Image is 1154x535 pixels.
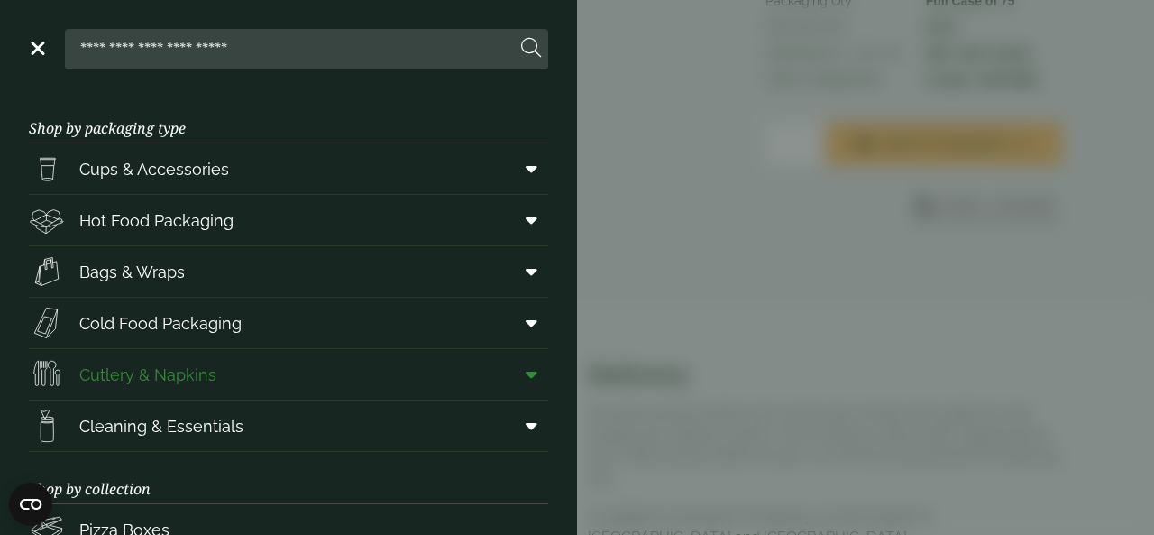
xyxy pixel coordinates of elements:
[29,349,548,400] a: Cutlery & Napkins
[79,414,243,438] span: Cleaning & Essentials
[79,311,242,336] span: Cold Food Packaging
[29,195,548,245] a: Hot Food Packaging
[29,452,548,504] h3: Shop by collection
[9,483,52,526] button: Open CMP widget
[29,246,548,297] a: Bags & Wraps
[29,305,65,341] img: Sandwich_box.svg
[29,202,65,238] img: Deli_box.svg
[29,356,65,392] img: Cutlery.svg
[29,143,548,194] a: Cups & Accessories
[79,208,234,233] span: Hot Food Packaging
[29,91,548,143] h3: Shop by packaging type
[29,151,65,187] img: PintNhalf_cup.svg
[79,363,216,387] span: Cutlery & Napkins
[29,298,548,348] a: Cold Food Packaging
[79,260,185,284] span: Bags & Wraps
[79,157,229,181] span: Cups & Accessories
[29,254,65,290] img: Paper_carriers.svg
[29,401,548,451] a: Cleaning & Essentials
[29,408,65,444] img: open-wipe.svg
